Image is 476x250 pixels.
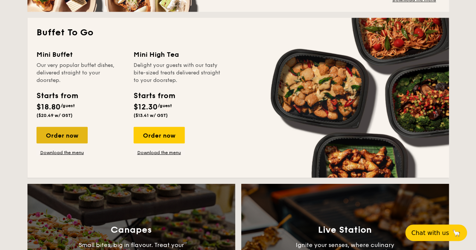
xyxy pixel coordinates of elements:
[134,61,222,84] div: Delight your guests with our tasty bite-sized treats delivered straight to your doorstep.
[36,127,88,143] div: Order now
[36,49,125,60] div: Mini Buffet
[318,224,372,235] h3: Live Station
[452,229,461,237] span: 🦙
[36,112,73,118] span: ($20.49 w/ GST)
[111,224,152,235] h3: Canapes
[36,90,78,101] div: Starts from
[405,224,467,241] button: Chat with us🦙
[134,90,175,101] div: Starts from
[36,61,125,84] div: Our very popular buffet dishes, delivered straight to your doorstep.
[134,127,185,143] div: Order now
[134,112,168,118] span: ($13.41 w/ GST)
[134,49,222,60] div: Mini High Tea
[36,102,61,111] span: $18.80
[134,102,158,111] span: $12.30
[411,229,449,236] span: Chat with us
[134,149,185,155] a: Download the menu
[36,27,440,39] h2: Buffet To Go
[158,103,172,108] span: /guest
[61,103,75,108] span: /guest
[36,149,88,155] a: Download the menu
